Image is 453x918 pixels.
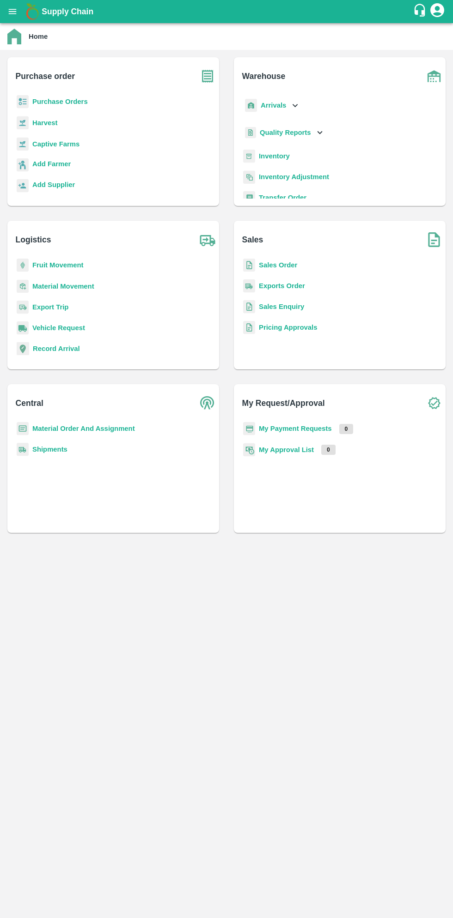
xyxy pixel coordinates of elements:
img: truck [196,228,219,251]
img: farmer [17,158,29,172]
img: harvest [17,137,29,151]
img: harvest [17,116,29,130]
a: Vehicle Request [32,324,85,332]
a: Purchase Orders [32,98,88,105]
img: shipments [17,443,29,456]
img: whArrival [245,99,257,112]
img: warehouse [422,65,446,88]
b: Purchase order [16,70,75,83]
a: Harvest [32,119,57,127]
img: delivery [17,301,29,314]
b: My Request/Approval [242,397,325,410]
a: Shipments [32,446,67,453]
b: Quality Reports [260,129,311,136]
div: account of current user [429,2,446,21]
b: Home [29,33,48,40]
img: sales [243,259,255,272]
img: sales [243,321,255,334]
a: My Approval List [259,446,314,453]
img: shipments [243,279,255,293]
img: home [7,29,21,44]
a: Record Arrival [33,345,80,352]
a: Add Farmer [32,159,71,171]
a: Inventory [259,152,290,160]
img: whTransfer [243,191,255,205]
b: Supply Chain [42,7,93,16]
img: soSales [422,228,446,251]
a: Sales Order [259,261,297,269]
p: 0 [321,445,336,455]
b: Sales [242,233,263,246]
img: check [422,392,446,415]
img: reciept [17,95,29,109]
a: Captive Farms [32,140,80,148]
img: centralMaterial [17,422,29,435]
a: Fruit Movement [32,261,84,269]
img: qualityReport [245,127,256,139]
a: Pricing Approvals [259,324,317,331]
a: Material Order And Assignment [32,425,135,432]
img: supplier [17,179,29,193]
b: Add Supplier [32,181,75,188]
b: Central [16,397,43,410]
div: customer-support [413,3,429,20]
img: fruit [17,259,29,272]
p: 0 [339,424,354,434]
b: Warehouse [242,70,286,83]
div: Arrivals [243,95,300,116]
b: Logistics [16,233,51,246]
a: My Payment Requests [259,425,332,432]
img: vehicle [17,321,29,335]
a: Inventory Adjustment [259,173,329,181]
a: Supply Chain [42,5,413,18]
img: approval [243,443,255,457]
img: sales [243,300,255,314]
img: logo [23,2,42,21]
img: material [17,279,29,293]
img: payment [243,422,255,435]
a: Transfer Order [259,194,306,201]
img: whInventory [243,150,255,163]
button: open drawer [2,1,23,22]
img: recordArrival [17,342,29,355]
a: Material Movement [32,283,94,290]
b: Add Farmer [32,160,71,168]
a: Add Supplier [32,180,75,192]
b: Arrivals [261,102,286,109]
img: inventory [243,170,255,184]
a: Export Trip [32,303,68,311]
img: central [196,392,219,415]
img: purchase [196,65,219,88]
a: Exports Order [259,282,305,290]
a: Sales Enquiry [259,303,304,310]
div: Quality Reports [243,123,325,142]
